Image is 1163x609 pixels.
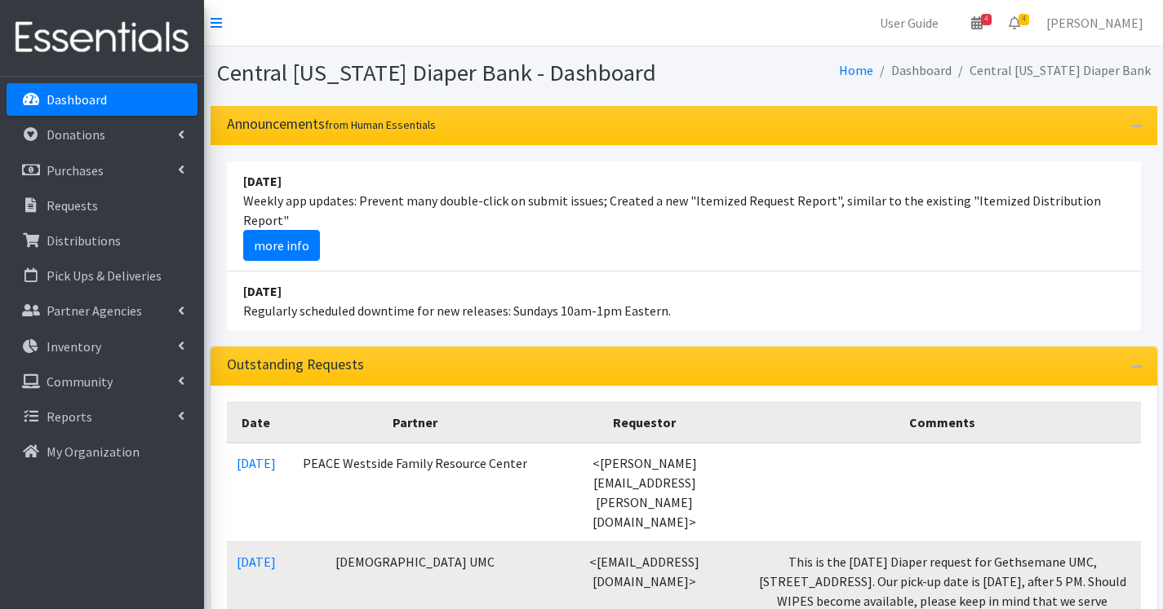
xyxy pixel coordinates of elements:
a: Inventory [7,330,198,363]
img: HumanEssentials [7,11,198,65]
th: Partner [286,402,545,443]
span: 4 [1019,14,1029,25]
p: My Organization [47,444,140,460]
a: Donations [7,118,198,151]
a: Home [839,62,873,78]
a: User Guide [867,7,952,39]
a: Partner Agencies [7,294,198,327]
li: Regularly scheduled downtime for new releases: Sundays 10am-1pm Eastern. [227,271,1141,330]
p: Purchases [47,162,104,179]
a: Purchases [7,154,198,187]
a: Community [7,365,198,398]
small: from Human Essentials [325,117,436,132]
a: Dashboard [7,83,198,116]
a: Pick Ups & Deliveries [7,259,198,292]
a: [DATE] [237,554,276,570]
a: 4 [958,7,996,39]
a: My Organization [7,435,198,468]
td: PEACE Westside Family Resource Center [286,443,545,542]
th: Date [227,402,286,443]
p: Pick Ups & Deliveries [47,267,162,284]
td: <[PERSON_NAME][EMAIL_ADDRESS][PERSON_NAME][DOMAIN_NAME]> [544,443,744,542]
p: Inventory [47,338,101,355]
a: Reports [7,400,198,433]
a: [DATE] [237,455,276,471]
h1: Central [US_STATE] Diaper Bank - Dashboard [217,59,678,87]
a: 4 [996,7,1033,39]
h3: Announcements [227,116,436,133]
strong: [DATE] [243,283,282,299]
h3: Outstanding Requests [227,356,364,373]
span: 4 [981,14,992,25]
li: Central [US_STATE] Diaper Bank [952,59,1151,82]
p: Donations [47,126,105,143]
li: Dashboard [873,59,952,82]
li: Weekly app updates: Prevent many double-click on submit issues; Created a new "Itemized Request R... [227,161,1141,271]
strong: [DATE] [243,173,282,189]
p: Distributions [47,232,121,249]
th: Comments [744,402,1141,443]
p: Reports [47,408,92,425]
a: [PERSON_NAME] [1033,7,1156,39]
th: Requestor [544,402,744,443]
a: more info [243,230,320,261]
p: Community [47,373,113,390]
p: Requests [47,197,98,214]
p: Partner Agencies [47,302,142,319]
a: Requests [7,189,198,222]
p: Dashboard [47,91,107,108]
a: Distributions [7,224,198,257]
